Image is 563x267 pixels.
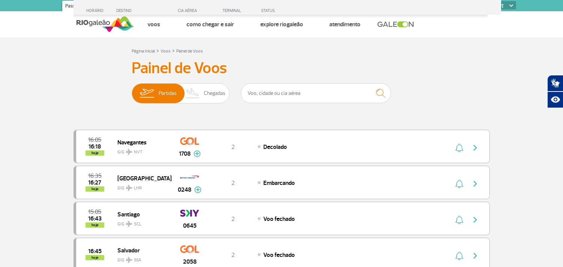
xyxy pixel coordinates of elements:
span: Embarcando [263,179,295,187]
span: 1708 [179,149,191,158]
div: DESTINO [116,8,171,13]
span: 2025-08-24 15:05:00 [88,209,101,214]
img: destiny_airplane.svg [126,149,132,155]
span: 2025-08-24 16:18:09 [89,144,101,149]
span: Decolado [263,143,287,151]
div: TERMINAL [209,8,257,13]
span: 2025-08-24 16:45:00 [88,249,102,254]
img: mais-info-painel-voo.svg [194,150,201,157]
span: 0645 [183,221,197,230]
span: GIG [117,217,165,228]
img: sino-painel-voo.svg [455,251,463,260]
span: 2025-08-24 16:05:00 [88,137,101,142]
span: 2025-08-24 16:43:00 [88,216,102,221]
span: hoje [86,255,104,260]
span: Salvador [117,245,165,255]
a: Como chegar e sair [186,21,234,28]
span: 2 [231,179,235,187]
h3: Painel de Voos [132,59,432,78]
img: mais-info-painel-voo.svg [194,186,201,193]
a: > [172,46,175,55]
a: Voos [147,21,160,28]
span: GIG [117,253,165,264]
span: GIG [117,181,165,192]
a: > [156,46,159,55]
span: Voo fechado [263,215,295,223]
div: CIA AÉREA [171,8,209,13]
span: GIG [117,145,165,156]
img: sino-painel-voo.svg [455,179,463,188]
img: sino-painel-voo.svg [455,215,463,224]
span: LHR [134,185,142,192]
img: destiny_airplane.svg [126,185,132,191]
span: SCL [134,221,141,228]
span: Partidas [159,84,177,103]
a: Atendimento [329,21,360,28]
a: Voos [161,48,171,54]
a: Página Inicial [132,48,155,54]
img: seta-direita-painel-voo.svg [471,251,480,260]
span: 2 [231,215,235,223]
span: hoje [86,150,104,156]
div: HORÁRIO [76,8,117,13]
img: slider-embarque [135,84,159,103]
span: hoje [86,186,104,192]
div: Plugin de acessibilidade da Hand Talk. [547,75,563,108]
a: Painel de Voos [176,48,203,54]
img: slider-desembarque [182,84,204,103]
button: Abrir recursos assistivos. [547,91,563,108]
img: destiny_airplane.svg [126,257,132,263]
img: seta-direita-painel-voo.svg [471,215,480,224]
img: seta-direita-painel-voo.svg [471,143,480,152]
span: Chegadas [204,84,225,103]
img: sino-painel-voo.svg [455,143,463,152]
span: NVT [134,149,143,156]
span: 0248 [178,185,191,194]
span: Voo fechado [263,251,295,259]
span: Navegantes [117,137,165,147]
a: Passageiros [62,1,93,13]
div: STATUS [257,8,318,13]
img: destiny_airplane.svg [126,221,132,227]
span: [GEOGRAPHIC_DATA] [117,173,165,183]
span: 2 [231,143,235,151]
span: Santiago [117,209,165,219]
a: Explore RIOgaleão [260,21,303,28]
span: 2 [231,251,235,259]
button: Abrir tradutor de língua de sinais. [547,75,563,91]
img: seta-direita-painel-voo.svg [471,179,480,188]
span: 2058 [183,257,197,266]
span: 2025-08-24 16:35:00 [88,173,102,178]
input: Voo, cidade ou cia aérea [241,83,391,103]
span: SSA [134,257,141,264]
span: 2025-08-24 16:27:13 [88,180,101,185]
span: hoje [86,222,104,228]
